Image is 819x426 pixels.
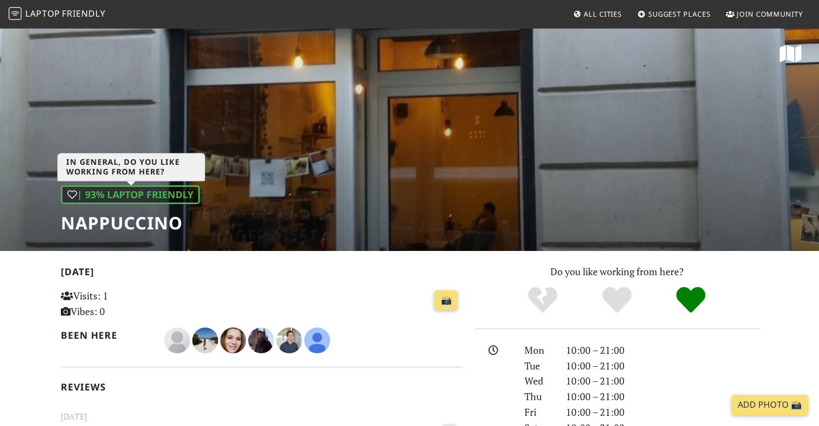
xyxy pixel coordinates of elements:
a: Add Photo 📸 [731,395,808,415]
img: blank-535327c66bd565773addf3077783bbfce4b00ec00e9fd257753287c682c7fa38.png [164,327,190,353]
span: Victor Piella [276,333,304,346]
small: [DATE] [54,410,469,423]
div: Tue [518,358,559,374]
span: Laptop [25,8,60,19]
h2: Been here [61,330,152,341]
span: Matt Young [248,333,276,346]
span: Friendly [62,8,105,19]
div: Fri [518,404,559,420]
span: Join Community [737,9,803,19]
span: Neus agüera valls [220,333,248,346]
img: 824-celina.jpg [304,327,330,353]
p: Do you like working from here? [475,264,759,280]
div: 10:00 – 21:00 [559,389,765,404]
h1: Nappuccino [61,213,200,233]
div: Wed [518,373,559,389]
span: celina lipinska [304,333,330,346]
p: Visits: 1 Vibes: 0 [61,288,186,319]
h2: [DATE] [61,266,463,282]
div: Yes [580,285,654,315]
img: 1078-victor.jpg [276,327,302,353]
span: Vašek Rosocha [164,333,192,346]
div: 10:00 – 21:00 [559,358,765,374]
a: LaptopFriendly LaptopFriendly [9,5,106,24]
div: Thu [518,389,559,404]
div: Definitely! [654,285,728,315]
div: 10:00 – 21:00 [559,404,765,420]
h3: In general, do you like working from here? [58,153,205,181]
img: 1411-neus.jpg [220,327,246,353]
span: Suggest Places [648,9,711,19]
img: 1318-matt.jpg [248,327,274,353]
a: All Cities [569,4,626,24]
h2: Reviews [61,381,463,393]
span: All Cities [584,9,622,19]
div: 10:00 – 21:00 [559,343,765,358]
img: LaptopFriendly [9,7,22,20]
div: | 93% Laptop Friendly [61,185,200,204]
a: Join Community [722,4,807,24]
div: Mon [518,343,559,358]
div: No [506,285,580,315]
span: Wiktoria Leśniewska [192,333,220,346]
img: 1550-wiktoria.jpg [192,327,218,353]
div: 10:00 – 21:00 [559,373,765,389]
a: 📸 [434,290,458,311]
a: Suggest Places [633,4,715,24]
